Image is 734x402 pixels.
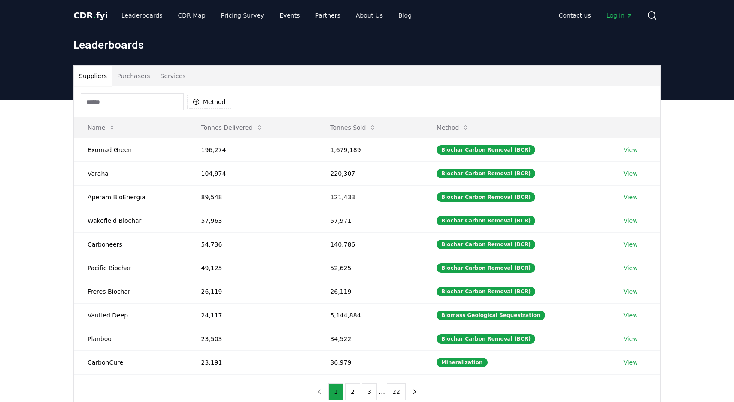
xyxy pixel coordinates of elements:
[437,287,535,296] div: Biochar Carbon Removal (BCR)
[362,383,377,400] button: 3
[600,8,640,23] a: Log in
[407,383,422,400] button: next page
[437,311,545,320] div: Biomass Geological Sequestration
[316,232,423,256] td: 140,786
[379,387,385,397] li: ...
[187,280,316,303] td: 26,119
[349,8,390,23] a: About Us
[552,8,598,23] a: Contact us
[187,350,316,374] td: 23,191
[623,169,637,178] a: View
[73,38,661,52] h1: Leaderboards
[316,280,423,303] td: 26,119
[316,350,423,374] td: 36,979
[623,146,637,154] a: View
[607,11,633,20] span: Log in
[437,334,535,344] div: Biochar Carbon Removal (BCR)
[73,10,108,21] span: CDR fyi
[115,8,170,23] a: Leaderboards
[74,209,187,232] td: Wakefield Biochar
[187,327,316,350] td: 23,503
[437,358,488,367] div: Mineralization
[437,145,535,155] div: Biochar Carbon Removal (BCR)
[623,240,637,249] a: View
[437,263,535,273] div: Biochar Carbon Removal (BCR)
[437,216,535,225] div: Biochar Carbon Removal (BCR)
[391,8,419,23] a: Blog
[187,232,316,256] td: 54,736
[187,95,231,109] button: Method
[112,66,155,86] button: Purchasers
[74,138,187,161] td: Exomad Green
[623,287,637,296] a: View
[74,350,187,374] td: CarbonCure
[437,169,535,178] div: Biochar Carbon Removal (BCR)
[187,209,316,232] td: 57,963
[74,185,187,209] td: Aperam BioEnergia
[73,9,108,21] a: CDR.fyi
[623,264,637,272] a: View
[623,216,637,225] a: View
[187,303,316,327] td: 24,117
[623,311,637,320] a: View
[115,8,419,23] nav: Main
[194,119,270,136] button: Tonnes Delivered
[316,303,423,327] td: 5,144,884
[74,303,187,327] td: Vaulted Deep
[81,119,122,136] button: Name
[316,185,423,209] td: 121,433
[187,185,316,209] td: 89,548
[214,8,271,23] a: Pricing Survey
[316,138,423,161] td: 1,679,189
[187,138,316,161] td: 196,274
[187,256,316,280] td: 49,125
[273,8,306,23] a: Events
[623,358,637,367] a: View
[316,256,423,280] td: 52,625
[316,209,423,232] td: 57,971
[623,335,637,343] a: View
[437,240,535,249] div: Biochar Carbon Removal (BCR)
[552,8,640,23] nav: Main
[430,119,476,136] button: Method
[187,161,316,185] td: 104,974
[623,193,637,201] a: View
[74,66,112,86] button: Suppliers
[74,280,187,303] td: Freres Biochar
[323,119,383,136] button: Tonnes Sold
[437,192,535,202] div: Biochar Carbon Removal (BCR)
[93,10,96,21] span: .
[74,161,187,185] td: Varaha
[74,327,187,350] td: Planboo
[155,66,191,86] button: Services
[328,383,343,400] button: 1
[387,383,406,400] button: 22
[316,161,423,185] td: 220,307
[309,8,347,23] a: Partners
[74,256,187,280] td: Pacific Biochar
[345,383,360,400] button: 2
[171,8,212,23] a: CDR Map
[316,327,423,350] td: 34,522
[74,232,187,256] td: Carboneers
